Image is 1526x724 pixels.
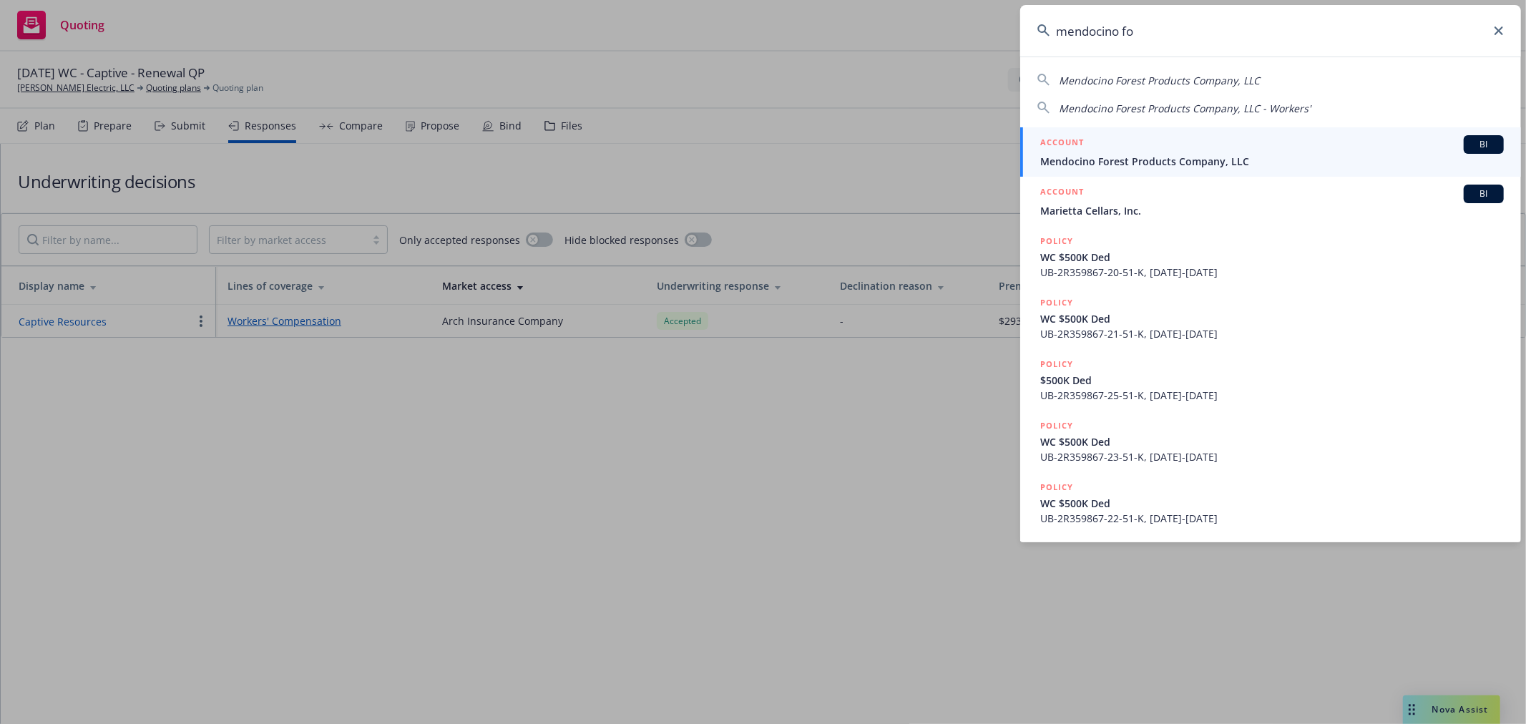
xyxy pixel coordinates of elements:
[1040,311,1504,326] span: WC $500K Ded
[1040,265,1504,280] span: UB-2R359867-20-51-K, [DATE]-[DATE]
[1020,177,1521,226] a: ACCOUNTBIMarietta Cellars, Inc.
[1059,74,1260,87] span: Mendocino Forest Products Company, LLC
[1020,226,1521,288] a: POLICYWC $500K DedUB-2R359867-20-51-K, [DATE]-[DATE]
[1040,449,1504,464] span: UB-2R359867-23-51-K, [DATE]-[DATE]
[1020,5,1521,57] input: Search...
[1040,419,1073,433] h5: POLICY
[1040,357,1073,371] h5: POLICY
[1020,127,1521,177] a: ACCOUNTBIMendocino Forest Products Company, LLC
[1040,135,1084,152] h5: ACCOUNT
[1469,187,1498,200] span: BI
[1020,349,1521,411] a: POLICY$500K DedUB-2R359867-25-51-K, [DATE]-[DATE]
[1059,102,1311,115] span: Mendocino Forest Products Company, LLC - Workers'
[1020,411,1521,472] a: POLICYWC $500K DedUB-2R359867-23-51-K, [DATE]-[DATE]
[1040,388,1504,403] span: UB-2R359867-25-51-K, [DATE]-[DATE]
[1020,288,1521,349] a: POLICYWC $500K DedUB-2R359867-21-51-K, [DATE]-[DATE]
[1040,154,1504,169] span: Mendocino Forest Products Company, LLC
[1040,480,1073,494] h5: POLICY
[1040,250,1504,265] span: WC $500K Ded
[1040,295,1073,310] h5: POLICY
[1040,234,1073,248] h5: POLICY
[1469,138,1498,151] span: BI
[1040,373,1504,388] span: $500K Ded
[1040,203,1504,218] span: Marietta Cellars, Inc.
[1020,472,1521,534] a: POLICYWC $500K DedUB-2R359867-22-51-K, [DATE]-[DATE]
[1040,511,1504,526] span: UB-2R359867-22-51-K, [DATE]-[DATE]
[1040,185,1084,202] h5: ACCOUNT
[1040,326,1504,341] span: UB-2R359867-21-51-K, [DATE]-[DATE]
[1040,434,1504,449] span: WC $500K Ded
[1040,496,1504,511] span: WC $500K Ded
